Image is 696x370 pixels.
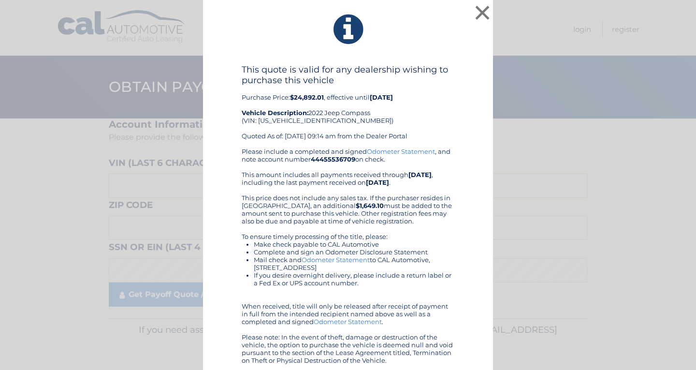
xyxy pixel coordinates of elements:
[242,64,454,86] h4: This quote is valid for any dealership wishing to purchase this vehicle
[254,271,454,287] li: If you desire overnight delivery, please include a return label or a Fed Ex or UPS account number.
[254,248,454,256] li: Complete and sign an Odometer Disclosure Statement
[408,171,432,178] b: [DATE]
[367,148,435,155] a: Odometer Statement
[366,178,389,186] b: [DATE]
[242,64,454,148] div: Purchase Price: , effective until 2022 Jeep Compass (VIN: [US_VEHICLE_IDENTIFICATION_NUMBER]) Quo...
[254,256,454,271] li: Mail check and to CAL Automotive, [STREET_ADDRESS]
[356,202,384,209] b: $1,649.10
[314,318,382,326] a: Odometer Statement
[473,3,492,22] button: ×
[370,93,393,101] b: [DATE]
[290,93,324,101] b: $24,892.01
[302,256,370,264] a: Odometer Statement
[311,155,355,163] b: 44455536709
[242,109,308,117] strong: Vehicle Description:
[242,148,454,364] div: Please include a completed and signed , and note account number on check. This amount includes al...
[254,240,454,248] li: Make check payable to CAL Automotive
